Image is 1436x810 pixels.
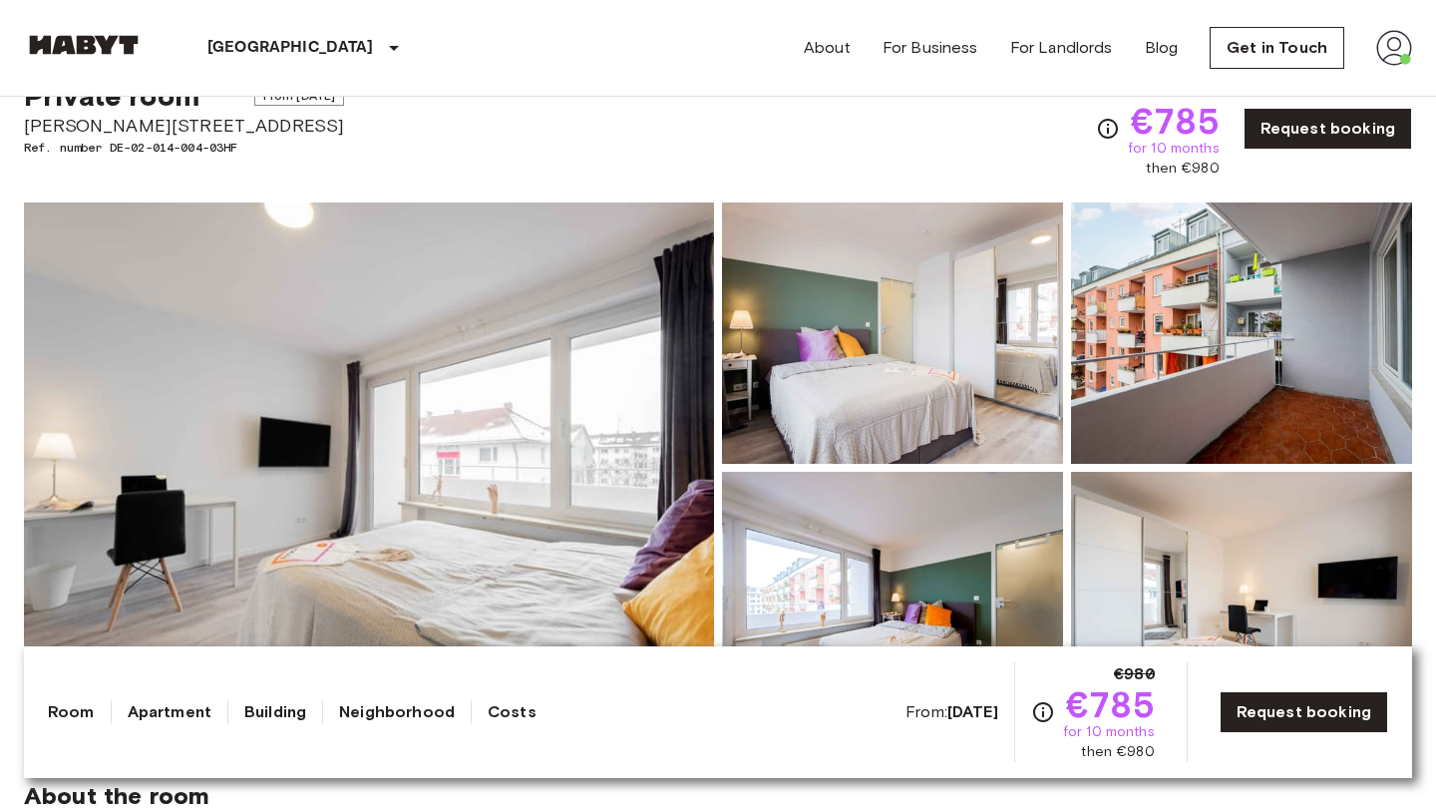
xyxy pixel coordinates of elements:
a: Request booking [1220,691,1388,733]
span: €785 [1066,686,1155,722]
span: for 10 months [1063,722,1155,742]
a: Request booking [1244,108,1412,150]
span: then €980 [1146,159,1219,179]
a: For Business [883,36,978,60]
img: avatar [1376,30,1412,66]
img: Picture of unit DE-02-014-004-03HF [1071,472,1412,733]
img: Picture of unit DE-02-014-004-03HF [722,472,1063,733]
a: About [804,36,851,60]
a: Costs [488,700,537,724]
span: €785 [1131,103,1220,139]
b: [DATE] [947,702,998,721]
a: Get in Touch [1210,27,1344,69]
span: then €980 [1081,742,1154,762]
img: Picture of unit DE-02-014-004-03HF [1071,202,1412,464]
a: Building [244,700,306,724]
p: [GEOGRAPHIC_DATA] [207,36,374,60]
a: Room [48,700,95,724]
a: Blog [1145,36,1179,60]
img: Picture of unit DE-02-014-004-03HF [722,202,1063,464]
img: Marketing picture of unit DE-02-014-004-03HF [24,202,714,733]
span: Ref. number DE-02-014-004-03HF [24,139,344,157]
svg: Check cost overview for full price breakdown. Please note that discounts apply to new joiners onl... [1031,700,1055,724]
span: €980 [1114,662,1155,686]
a: Apartment [128,700,211,724]
span: for 10 months [1128,139,1220,159]
span: [PERSON_NAME][STREET_ADDRESS] [24,113,344,139]
img: Habyt [24,35,144,55]
svg: Check cost overview for full price breakdown. Please note that discounts apply to new joiners onl... [1096,117,1120,141]
span: From: [905,701,998,723]
a: For Landlords [1010,36,1113,60]
a: Neighborhood [339,700,455,724]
